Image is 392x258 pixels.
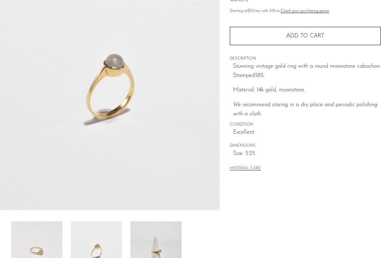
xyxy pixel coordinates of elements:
[281,9,329,13] a: Check your purchasing power - Learn more about Affirm Financing (opens in modal)
[230,166,261,172] button: MATERIAL CARE
[233,102,378,117] i: We recommend storing in a dry place and periodic polishing with a cloth.
[248,9,254,13] span: $75
[230,143,381,149] span: DIMENSIONS
[255,73,264,78] em: 585.
[233,62,381,80] p: Stunning vintage gold ring with a round moonstone cabochon. Stamped
[233,128,381,137] span: Excellent.
[230,56,381,62] span: DESCRIPTION
[233,86,381,95] p: Material: 14k gold, moonstone.
[230,8,381,14] p: Starting at /mo with Affirm.
[233,149,381,158] span: Size: 5.25
[230,27,381,45] button: Add to cart
[230,122,381,128] span: CONDITION
[286,33,324,39] span: Add to cart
